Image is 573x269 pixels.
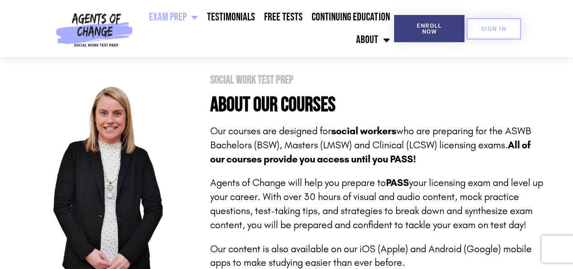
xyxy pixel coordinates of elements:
[385,177,409,189] strong: PASS
[307,6,394,29] a: Continuing Education
[136,6,394,51] nav: Menu
[352,29,394,51] a: About
[144,6,202,29] a: Exam Prep
[394,15,464,42] a: Enroll Now
[210,124,544,166] p: Our courses are designed for who are preparing for the ASWB Bachelors (BSW), Masters (LMSW) and C...
[331,125,396,137] strong: social workers
[409,23,450,34] span: Enroll Now
[481,26,506,32] span: SIGN IN
[210,176,544,232] p: Agents of Change will help you prepare to your licensing exam and level up your career. With over...
[260,6,307,29] a: Free Tests
[467,18,521,39] a: SIGN IN
[202,6,260,29] a: Testimonials
[210,139,530,165] b: All of our courses provide you access until you PASS!
[210,74,544,86] h1: Social Work Test Prep
[210,95,544,115] h4: About Our Courses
